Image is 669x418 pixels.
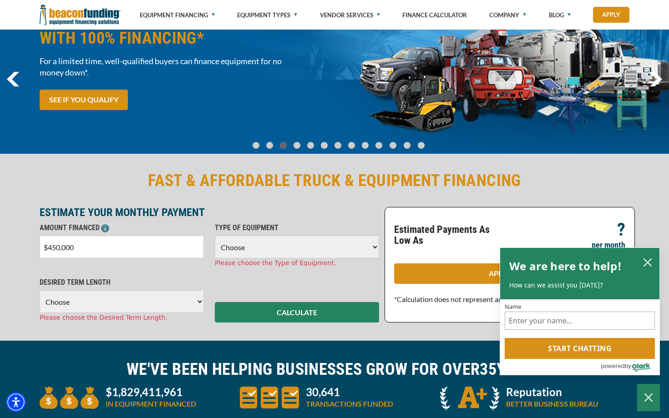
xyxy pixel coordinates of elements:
[40,359,629,380] h2: WE'VE BEEN HELPING BUSINESSES GROW FOR OVER YEARS
[40,222,204,233] p: AMOUNT FINANCED
[506,398,598,409] p: BETTER BUSINESS BUREAU
[7,72,19,86] img: Left Navigator
[394,295,600,303] span: *Calculation does not represent an approval or exact loan amount.
[625,360,631,372] span: by
[505,304,655,310] label: Name
[6,392,26,412] div: Accessibility Menu
[593,7,629,23] a: Apply
[592,240,625,251] p: per month
[240,387,299,408] img: three document icons to convery large amount of transactions funded
[215,258,379,268] div: Please choose the Type of Equipment.
[387,141,399,149] a: Go To Slide 10
[480,360,497,379] span: 35
[394,224,504,246] p: Estimated Payments As Low As
[601,359,659,375] a: Powered by Olark
[500,247,660,376] div: olark chatbox
[506,387,598,398] p: Reputation
[505,338,655,359] button: Start chatting
[394,263,625,284] a: APPLY NOW
[617,224,625,235] p: ?
[346,141,357,149] a: Go To Slide 7
[106,387,196,398] p: $1,829,411,961
[649,72,662,86] img: Right Navigator
[40,387,99,409] img: three money bags to convey large amount of equipment financed
[319,141,330,149] a: Go To Slide 5
[440,387,499,411] img: A + icon
[40,90,128,110] a: SEE IF YOU QUALIFY
[40,170,629,191] h2: FAST & AFFORDABLE TRUCK & EQUIPMENT FINANCING
[40,236,204,258] input: $
[374,141,385,149] a: Go To Slide 9
[416,141,427,149] a: Go To Slide 12
[251,141,262,149] a: Go To Slide 0
[401,141,413,149] a: Go To Slide 11
[305,141,316,149] a: Go To Slide 4
[360,141,371,149] a: Go To Slide 8
[601,360,624,372] span: powered
[649,72,662,86] a: next
[215,302,379,322] button: CALCULATE
[505,312,655,330] input: Name
[278,141,289,149] a: Go To Slide 2
[264,141,275,149] a: Go To Slide 1
[40,55,329,78] span: For a limited time, well-qualified buyers can finance equipment for no money down*.
[640,256,655,268] button: close chatbox
[306,398,393,409] p: TRANSACTIONS FUNDED
[106,398,196,409] p: IN EQUIPMENT FINANCED
[306,387,393,398] p: 30,641
[7,72,19,86] a: previous
[509,281,650,290] p: How can we assist you [DATE]?
[40,28,329,49] span: WITH 100% FINANCING*
[215,222,379,233] p: TYPE OF EQUIPMENT
[40,313,204,322] div: Please choose the Desired Term Length.
[333,141,344,149] a: Go To Slide 6
[40,207,379,218] p: ESTIMATE YOUR MONTHLY PAYMENT
[292,141,303,149] a: Go To Slide 3
[509,257,622,275] h2: We are here to help!
[637,384,660,411] button: Close Chatbox
[40,277,204,288] p: DESIRED TERM LENGTH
